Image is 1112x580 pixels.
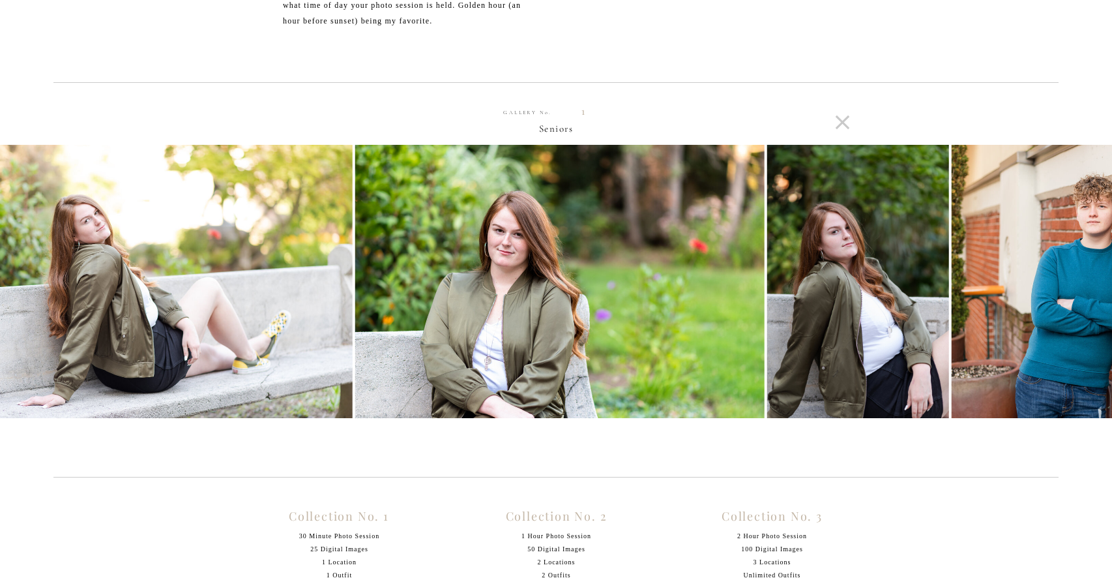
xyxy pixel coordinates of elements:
[576,106,592,120] h2: 1
[475,119,637,142] p: Seniors
[710,510,834,536] h2: Collection No. 3
[280,510,398,536] h2: Collection No. 1
[483,510,630,536] h2: Collection No. 2
[503,110,597,121] a: GALLERY No.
